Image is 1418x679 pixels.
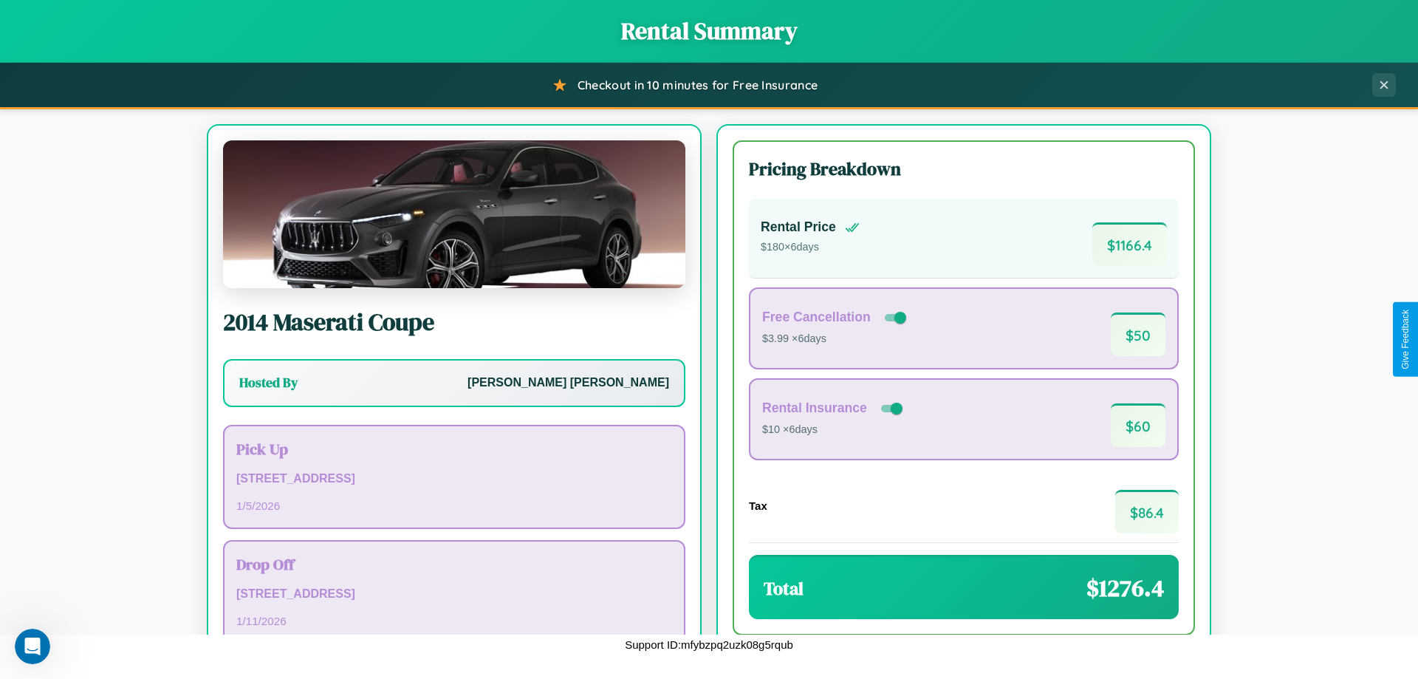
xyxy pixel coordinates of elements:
[236,611,672,631] p: 1 / 11 / 2026
[764,576,804,601] h3: Total
[1111,313,1165,356] span: $ 50
[15,629,50,664] iframe: Intercom live chat
[578,78,818,92] span: Checkout in 10 minutes for Free Insurance
[15,15,1403,47] h1: Rental Summary
[762,310,871,325] h4: Free Cancellation
[236,468,672,490] p: [STREET_ADDRESS]
[1115,490,1179,533] span: $ 86.4
[762,400,867,416] h4: Rental Insurance
[236,553,672,575] h3: Drop Off
[1086,572,1164,604] span: $ 1276.4
[749,499,767,512] h4: Tax
[1092,222,1167,266] span: $ 1166.4
[1111,403,1165,447] span: $ 60
[223,306,685,338] h2: 2014 Maserati Coupe
[239,374,298,392] h3: Hosted By
[761,219,836,235] h4: Rental Price
[749,157,1179,181] h3: Pricing Breakdown
[236,584,672,605] p: [STREET_ADDRESS]
[467,372,669,394] p: [PERSON_NAME] [PERSON_NAME]
[223,140,685,288] img: Maserati Coupe
[762,420,905,440] p: $10 × 6 days
[236,438,672,460] h3: Pick Up
[236,496,672,516] p: 1 / 5 / 2026
[1400,310,1411,369] div: Give Feedback
[762,330,909,349] p: $3.99 × 6 days
[761,238,860,257] p: $ 180 × 6 days
[625,635,793,655] p: Support ID: mfybzpq2uzk08g5rqub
